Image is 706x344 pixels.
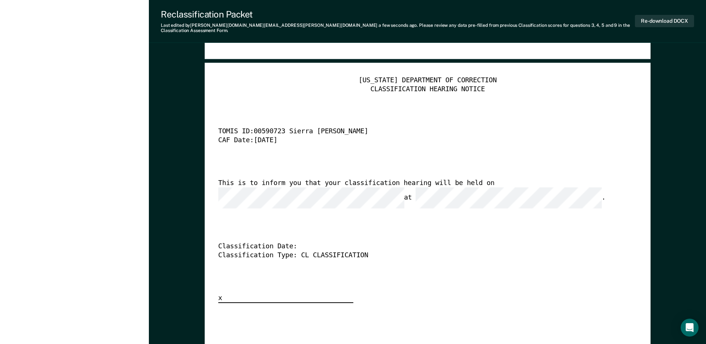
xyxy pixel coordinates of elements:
[161,23,635,34] div: Last edited by [PERSON_NAME][DOMAIN_NAME][EMAIL_ADDRESS][PERSON_NAME][DOMAIN_NAME] . Please revie...
[161,9,635,20] div: Reclassification Packet
[218,85,637,94] div: CLASSIFICATION HEARING NOTICE
[218,128,616,137] div: TOMIS ID: 00590723 Sierra [PERSON_NAME]
[218,294,353,303] div: x
[218,242,616,251] div: Classification Date:
[378,23,417,28] span: a few seconds ago
[218,251,616,260] div: Classification Type: CL CLASSIFICATION
[635,15,694,27] button: Re-download DOCX
[218,76,637,85] div: [US_STATE] DEPARTMENT OF CORRECTION
[218,137,616,146] div: CAF Date: [DATE]
[681,319,699,337] div: Open Intercom Messenger
[218,179,616,209] div: This is to inform you that your classification hearing will be held on at .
